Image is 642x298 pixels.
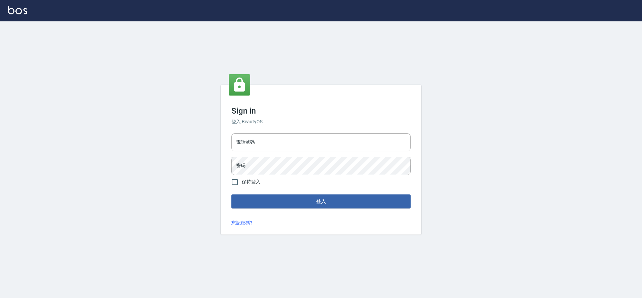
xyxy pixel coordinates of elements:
[231,219,252,227] a: 忘記密碼?
[231,106,411,116] h3: Sign in
[231,118,411,125] h6: 登入 BeautyOS
[231,194,411,208] button: 登入
[242,178,260,185] span: 保持登入
[8,6,27,14] img: Logo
